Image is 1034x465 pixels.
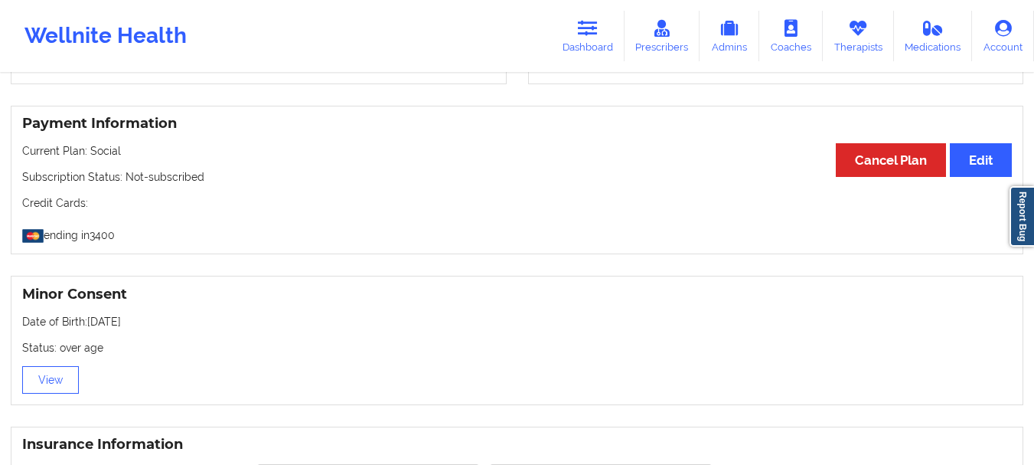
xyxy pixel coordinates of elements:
a: Report Bug [1010,186,1034,247]
h3: Minor Consent [22,286,1012,303]
p: ending in 3400 [22,221,1012,243]
p: Status: over age [22,340,1012,355]
a: Therapists [823,11,894,61]
p: Date of Birth: [DATE] [22,314,1012,329]
a: Prescribers [625,11,700,61]
a: Admins [700,11,759,61]
p: Current Plan: Social [22,143,1012,159]
h3: Payment Information [22,115,1012,133]
button: Edit [950,143,1012,176]
button: Cancel Plan [836,143,946,176]
p: Subscription Status: Not-subscribed [22,169,1012,185]
a: Account [972,11,1034,61]
h3: Insurance Information [22,436,1012,454]
p: Credit Cards: [22,195,1012,211]
a: Dashboard [551,11,625,61]
button: View [22,366,79,394]
a: Medications [894,11,973,61]
a: Coaches [759,11,823,61]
